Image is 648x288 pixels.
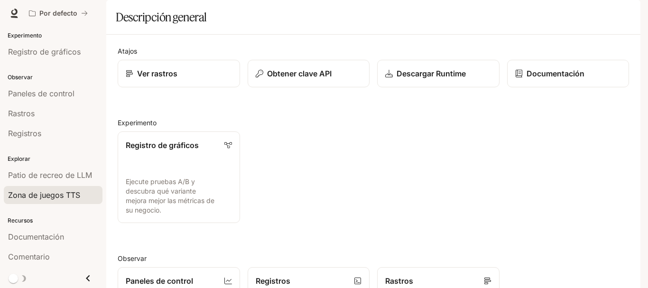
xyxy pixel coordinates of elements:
button: Todos los espacios de trabajo [25,4,92,23]
font: Experimento [118,119,157,127]
font: Documentación [527,69,584,78]
button: Obtener clave API [248,60,370,87]
a: Ver rastros [118,60,240,87]
font: Paneles de control [126,276,193,286]
font: Registro de gráficos [126,140,199,150]
a: Documentación [507,60,629,87]
font: Ver rastros [137,69,177,78]
font: Por defecto [39,9,77,17]
font: Atajos [118,47,137,55]
font: Rastros [385,276,413,286]
font: Observar [118,254,147,262]
font: Descripción general [116,10,207,24]
font: Descargar Runtime [397,69,466,78]
a: Descargar Runtime [377,60,500,87]
a: Registro de gráficosEjecute pruebas A/B y descubra qué variante mejora mejor las métricas de su n... [118,131,240,223]
font: Registros [256,276,290,286]
font: Obtener clave API [267,69,332,78]
font: Ejecute pruebas A/B y descubra qué variante mejora mejor las métricas de su negocio. [126,177,214,214]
